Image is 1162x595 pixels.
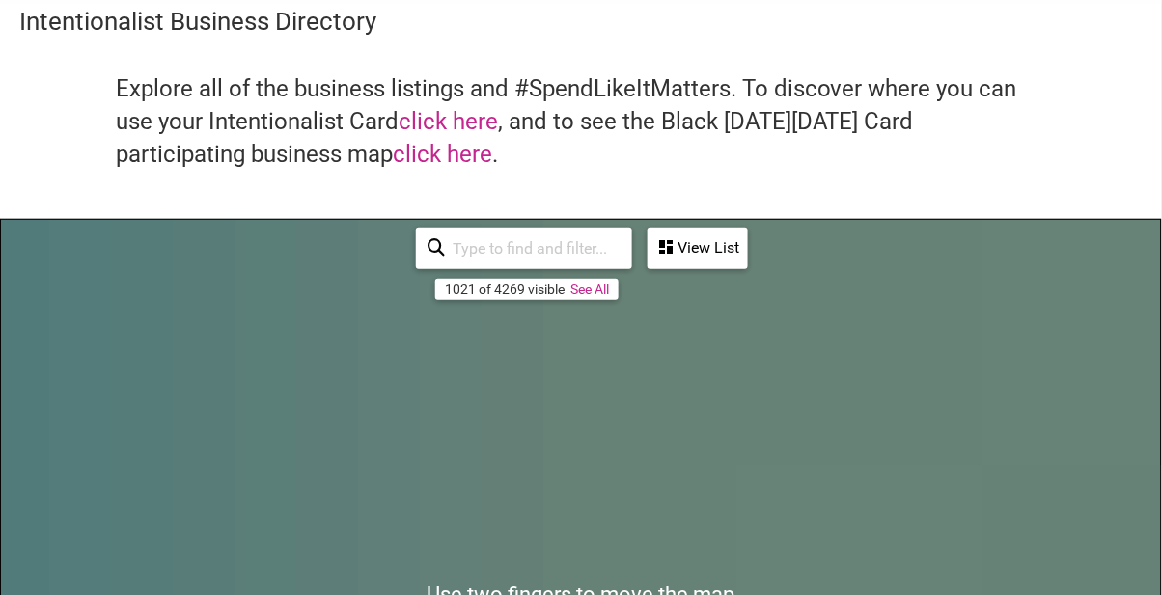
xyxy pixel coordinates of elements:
input: Type to find and filter... [445,230,621,267]
a: click here [399,108,498,135]
div: Type to search and filter [416,228,632,269]
a: See All [570,282,609,297]
a: click here [393,141,492,168]
h3: Intentionalist Business Directory [19,4,1143,39]
div: See a list of the visible businesses [648,228,748,269]
div: 1021 of 4269 visible [445,282,565,297]
div: View List [650,230,746,266]
h4: Explore all of the business listings and #SpendLikeItMatters. To discover where you can use your ... [116,73,1046,171]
